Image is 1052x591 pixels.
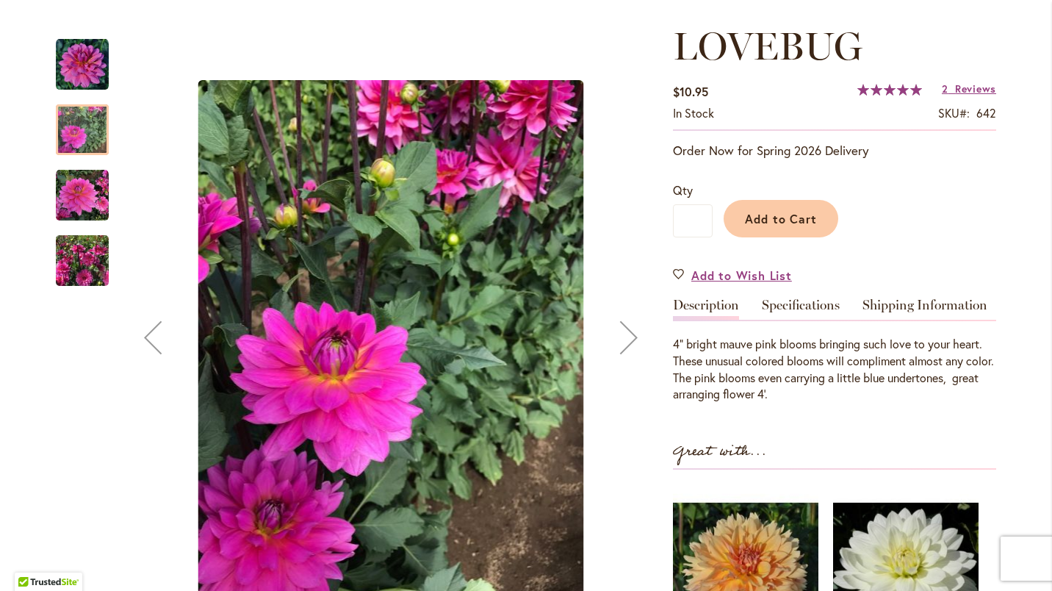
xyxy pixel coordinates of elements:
[673,84,708,99] span: $10.95
[11,539,52,580] iframe: Launch Accessibility Center
[56,38,109,91] img: LOVEBUG
[673,105,714,122] div: Availability
[942,82,996,96] a: 2 Reviews
[724,200,838,237] button: Add to Cart
[56,155,123,221] div: LOVEBUG
[938,105,970,121] strong: SKU
[857,84,922,96] div: 100%
[673,182,693,198] span: Qty
[673,267,792,284] a: Add to Wish List
[56,24,123,90] div: LOVEBUG
[673,440,767,464] strong: Great with...
[691,267,792,284] span: Add to Wish List
[673,298,996,403] div: Detailed Product Info
[955,82,996,96] span: Reviews
[56,226,109,296] img: LOVEBUG
[745,211,818,226] span: Add to Cart
[976,105,996,122] div: 642
[673,298,739,320] a: Description
[673,142,996,160] p: Order Now for Spring 2026 Delivery
[56,221,109,286] div: LOVEBUG
[862,298,987,320] a: Shipping Information
[673,105,714,121] span: In stock
[762,298,840,320] a: Specifications
[673,23,862,69] span: LOVEBUG
[673,336,996,403] div: 4” bright mauve pink blooms bringing such love to your heart. These unusual colored blooms will c...
[56,90,123,155] div: LOVEBUG
[56,169,109,222] img: LOVEBUG
[942,82,948,96] span: 2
